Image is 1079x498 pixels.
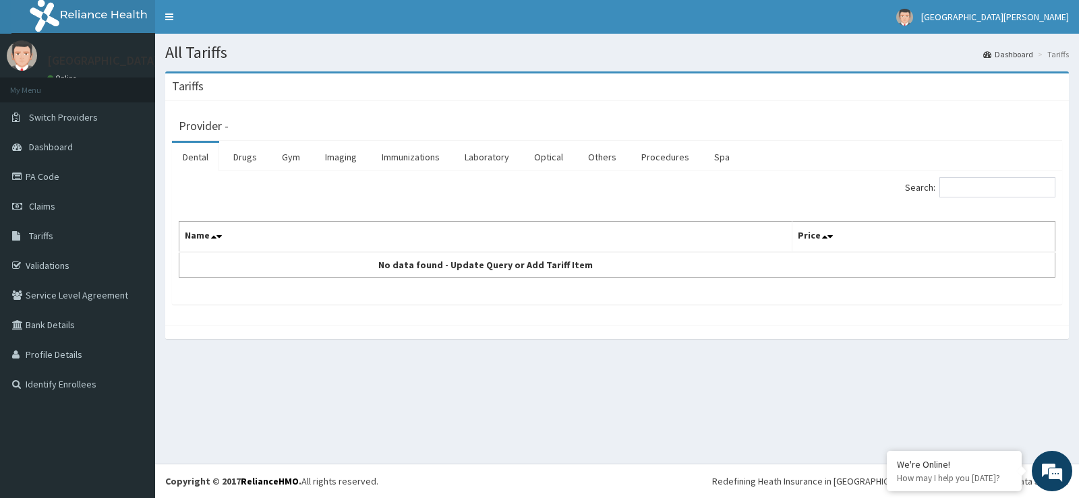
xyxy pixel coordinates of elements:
a: Optical [523,143,574,171]
span: Claims [29,200,55,212]
span: Tariffs [29,230,53,242]
a: Drugs [223,143,268,171]
a: Laboratory [454,143,520,171]
a: Others [577,143,627,171]
h3: Tariffs [172,80,204,92]
p: How may I help you today? [897,472,1012,484]
li: Tariffs [1034,49,1069,60]
a: Dashboard [983,49,1033,60]
h1: All Tariffs [165,44,1069,61]
a: Imaging [314,143,368,171]
td: No data found - Update Query or Add Tariff Item [179,252,792,278]
th: Name [179,222,792,253]
a: RelianceHMO [241,475,299,487]
img: User Image [7,40,37,71]
div: We're Online! [897,458,1012,470]
strong: Copyright © 2017 . [165,475,301,487]
a: Spa [703,143,740,171]
a: Dental [172,143,219,171]
span: Dashboard [29,141,73,153]
img: User Image [896,9,913,26]
a: Online [47,73,80,83]
th: Price [792,222,1055,253]
h3: Provider - [179,120,229,132]
label: Search: [905,177,1055,197]
p: [GEOGRAPHIC_DATA][PERSON_NAME] [47,55,247,67]
span: Switch Providers [29,111,98,123]
input: Search: [939,177,1055,197]
div: Redefining Heath Insurance in [GEOGRAPHIC_DATA] using Telemedicine and Data Science! [712,474,1069,488]
a: Procedures [631,143,700,171]
span: [GEOGRAPHIC_DATA][PERSON_NAME] [921,11,1069,23]
a: Gym [271,143,311,171]
footer: All rights reserved. [155,464,1079,498]
a: Immunizations [371,143,450,171]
